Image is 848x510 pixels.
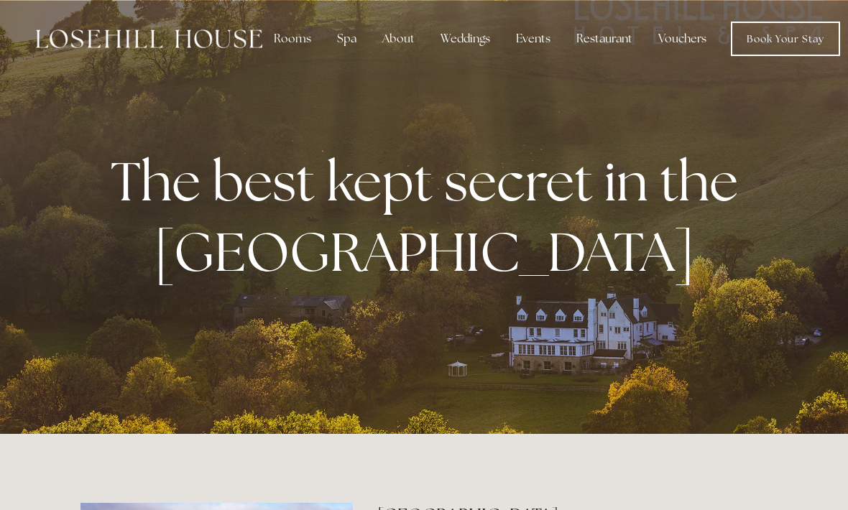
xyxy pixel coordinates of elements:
[429,24,502,53] div: Weddings
[731,22,840,56] a: Book Your Stay
[326,24,368,53] div: Spa
[371,24,426,53] div: About
[565,24,644,53] div: Restaurant
[36,29,262,48] img: Losehill House
[504,24,562,53] div: Events
[111,146,750,287] strong: The best kept secret in the [GEOGRAPHIC_DATA]
[647,24,718,53] a: Vouchers
[262,24,323,53] div: Rooms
